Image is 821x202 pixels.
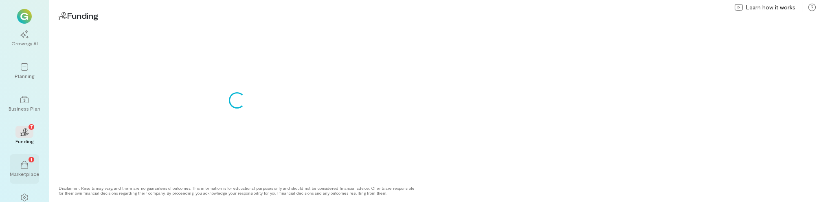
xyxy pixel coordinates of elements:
[10,154,39,184] a: Marketplace
[10,89,39,118] a: Business Plan
[10,56,39,86] a: Planning
[15,73,34,79] div: Planning
[31,155,32,163] span: 1
[746,3,795,11] span: Learn how it works
[10,171,40,177] div: Marketplace
[10,122,39,151] a: Funding
[9,105,40,112] div: Business Plan
[59,186,415,195] div: Disclaimer: Results may vary, and there are no guarantees of outcomes. This information is for ed...
[11,40,38,47] div: Growegy AI
[67,11,98,20] span: Funding
[15,138,33,144] div: Funding
[10,24,39,53] a: Growegy AI
[30,123,33,130] span: 7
